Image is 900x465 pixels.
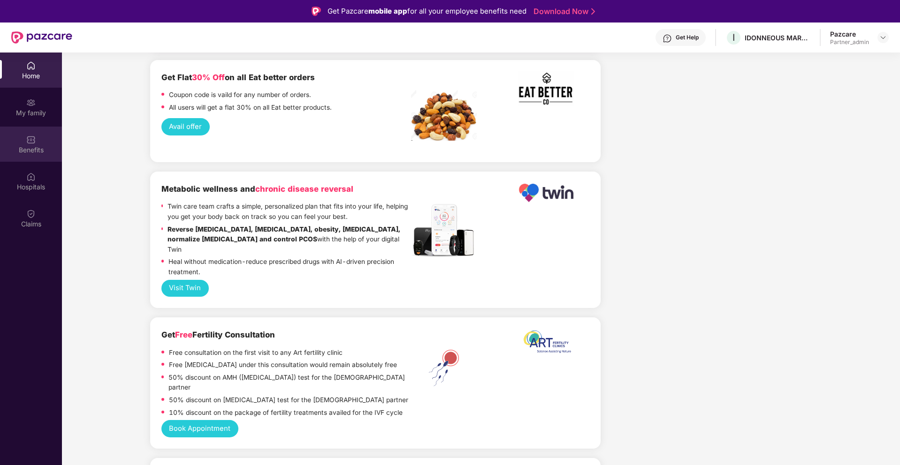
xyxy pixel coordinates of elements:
img: svg+xml;base64,PHN2ZyBpZD0iSGVscC0zMngzMiIgeG1sbnM9Imh0dHA6Ly93d3cudzMub3JnLzIwMDAvc3ZnIiB3aWR0aD... [663,34,672,43]
button: Avail offer [161,118,210,135]
button: Visit Twin [161,280,209,297]
img: Screenshot%202022-11-17%20at%202.10.19%20PM.png [518,71,574,106]
p: with the help of your digital Twin [168,225,411,255]
b: Get Flat on all Eat better orders [161,73,315,82]
img: Stroke [591,7,595,16]
img: ART%20Fertility.png [411,347,477,389]
div: Pazcare [830,30,869,38]
div: Get Help [676,34,699,41]
p: Twin care team crafts a simple, personalized plan that fits into your life, helping you get your ... [168,202,411,222]
div: IDONNEOUS MARKETING SERVICES PVT LTD ESCP [745,33,810,42]
span: Free [175,330,192,339]
p: All users will get a flat 30% on all Eat better products. [169,103,332,113]
img: svg+xml;base64,PHN2ZyBpZD0iRHJvcGRvd24tMzJ4MzIiIHhtbG5zPSJodHRwOi8vd3d3LnczLm9yZy8yMDAwL3N2ZyIgd2... [879,34,887,41]
img: New Pazcare Logo [11,31,72,44]
b: Get Fertility Consultation [161,330,275,339]
span: 30% Off [192,73,225,82]
strong: Reverse [MEDICAL_DATA], [MEDICAL_DATA], obesity, [MEDICAL_DATA], normalize [MEDICAL_DATA] and con... [168,225,400,243]
p: Free [MEDICAL_DATA] under this consultation would remain absolutely free [169,360,397,370]
img: Logo [312,7,321,16]
strong: mobile app [368,7,407,15]
button: Book Appointment [161,420,238,437]
p: Heal without medication-reduce prescribed drugs with AI-driven precision treatment. [168,257,411,277]
img: Logo.png [518,183,574,202]
img: svg+xml;base64,PHN2ZyBpZD0iQ2xhaW0iIHhtbG5zPSJodHRwOi8vd3d3LnczLm9yZy8yMDAwL3N2ZyIgd2lkdGg9IjIwIi... [26,209,36,218]
img: svg+xml;base64,PHN2ZyBpZD0iSG9zcGl0YWxzIiB4bWxucz0iaHR0cDovL3d3dy53My5vcmcvMjAwMC9zdmciIHdpZHRoPS... [26,172,36,181]
p: Coupon code is vaild for any number of orders. [169,90,311,100]
div: Get Pazcare for all your employee benefits need [328,6,526,17]
b: Metabolic wellness and [161,184,353,194]
p: 10% discount on the package of fertility treatments availed for the IVF cycle [169,408,403,418]
p: Free consultation on the first visit to any Art fertility clinic [169,348,343,358]
div: Partner_admin [830,38,869,46]
span: chronic disease reversal [255,184,353,194]
img: svg+xml;base64,PHN2ZyB3aWR0aD0iMjAiIGhlaWdodD0iMjAiIHZpZXdCb3g9IjAgMCAyMCAyMCIgZmlsbD0ibm9uZSIgeG... [26,98,36,107]
img: svg+xml;base64,PHN2ZyBpZD0iSG9tZSIgeG1sbnM9Imh0dHA6Ly93d3cudzMub3JnLzIwMDAvc3ZnIiB3aWR0aD0iMjAiIG... [26,61,36,70]
img: svg+xml;base64,PHN2ZyBpZD0iQmVuZWZpdHMiIHhtbG5zPSJodHRwOi8vd3d3LnczLm9yZy8yMDAwL3N2ZyIgd2lkdGg9Ij... [26,135,36,144]
span: I [732,32,735,43]
img: ART%20logo%20printable%20jpg.jpg [518,329,574,359]
p: 50% discount on [MEDICAL_DATA] test for the [DEMOGRAPHIC_DATA] partner [169,395,408,405]
p: 50% discount on AMH ([MEDICAL_DATA]) test for the [DEMOGRAPHIC_DATA] partner [168,373,411,393]
img: Screenshot%202022-11-18%20at%2012.32.13%20PM.png [411,90,477,141]
img: Header.jpg [411,202,477,259]
a: Download Now [534,7,592,16]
